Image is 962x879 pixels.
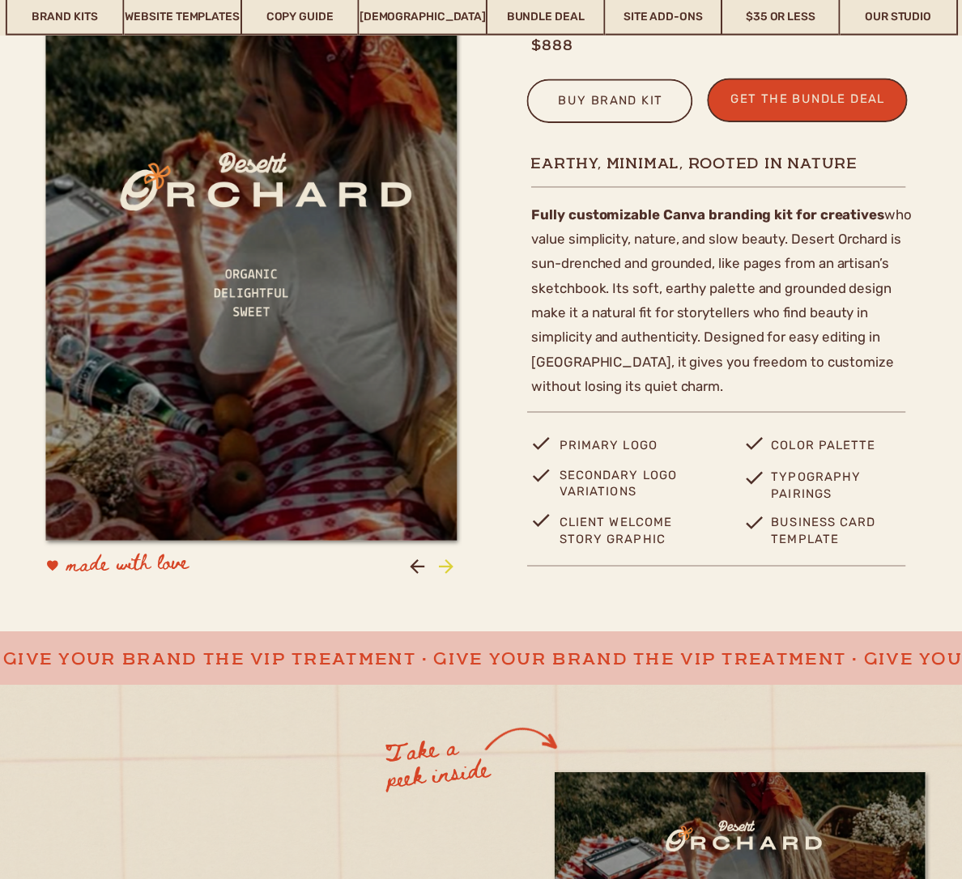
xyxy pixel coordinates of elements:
b: Fully customizable Canva branding kit for creatives [531,206,884,223]
p: Typography pairings [771,469,886,499]
a: buy brand kit [546,90,675,117]
p: business card template [771,514,905,547]
h3: Take a peek inside [383,728,494,792]
p: Secondary logo variations [560,466,700,496]
h1: $888 [531,35,617,55]
p: who value simplicity, nature, and slow beauty. Desert Orchard is sun-drenched and grounded, like ... [531,202,917,395]
p: Client Welcome story Graphic [560,514,700,547]
p: Color palette [771,435,900,466]
a: get the bundle deal [722,88,893,115]
h2: Earthy, minimal, rooted in nature [530,153,912,173]
p: primary logo [560,435,704,466]
p: made with love [66,548,295,584]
